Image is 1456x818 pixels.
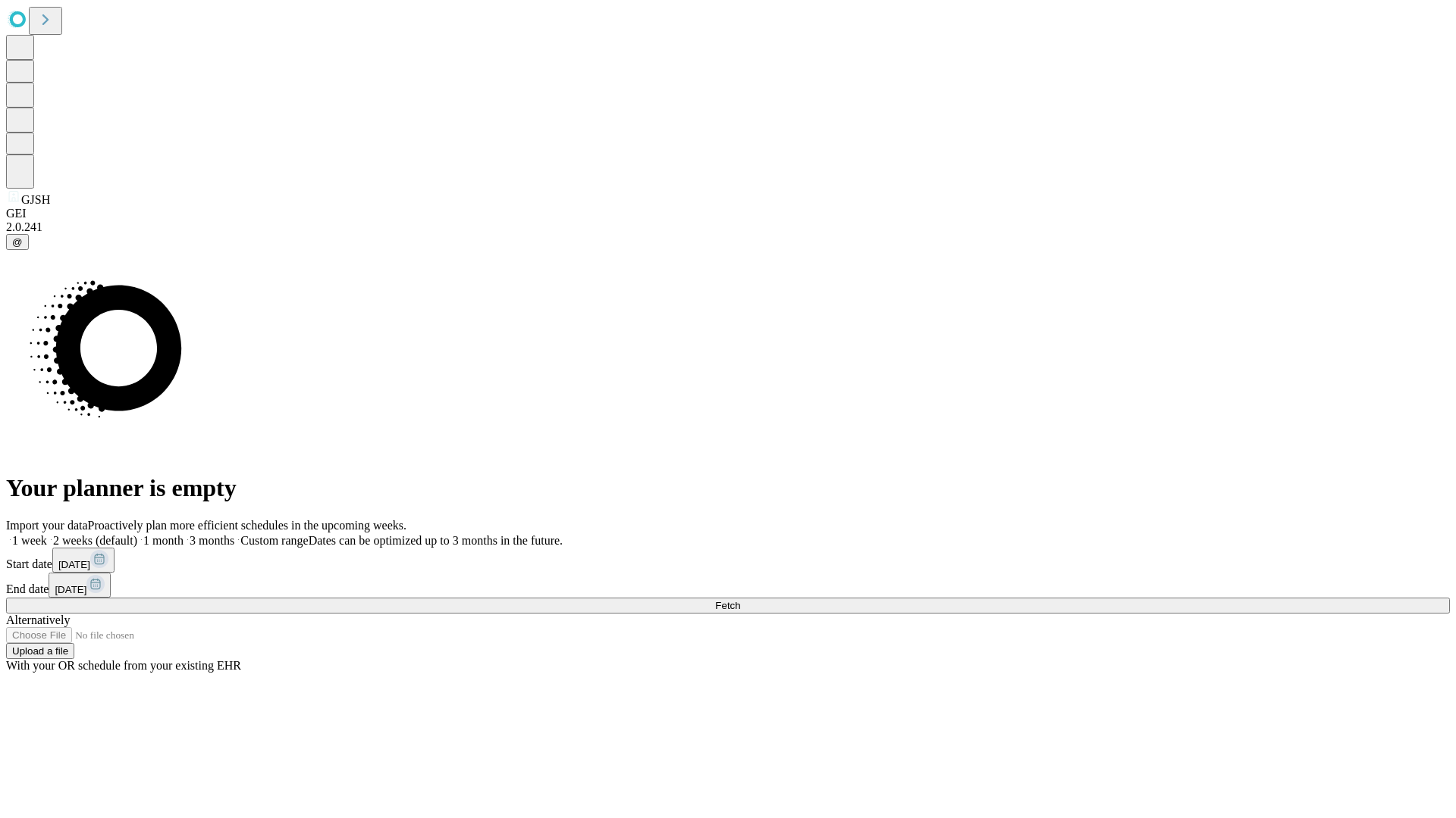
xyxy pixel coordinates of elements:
span: Custom range [240,534,308,547]
span: [DATE] [58,559,90,570]
span: Import your data [6,519,88,532]
span: GJSH [21,193,50,206]
button: [DATE] [49,573,111,598]
button: @ [6,234,29,250]
span: 1 week [12,534,47,547]
h1: Your planner is empty [6,474,1450,502]
span: Alternatively [6,613,70,626]
button: Upload a file [6,643,74,659]
div: End date [6,573,1450,598]
span: @ [12,236,23,248]
span: [DATE] [55,584,86,595]
div: GEI [6,207,1450,220]
div: Start date [6,548,1450,573]
span: 1 month [143,534,184,547]
span: With your OR schedule from your existing EHR [6,659,241,672]
span: Proactively plan more efficient schedules in the upcoming weeks. [88,519,406,532]
span: Dates can be optimized up to 3 months in the future. [309,534,563,547]
span: 3 months [190,534,234,547]
button: [DATE] [52,548,115,573]
span: Fetch [715,600,740,611]
span: 2 weeks (default) [53,534,137,547]
button: Fetch [6,598,1450,613]
div: 2.0.241 [6,220,1450,234]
